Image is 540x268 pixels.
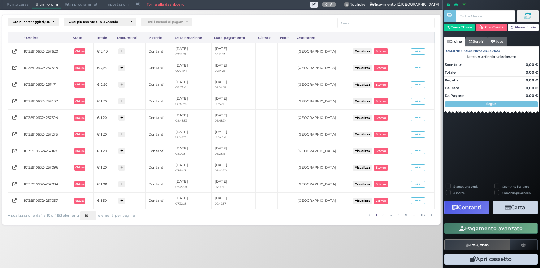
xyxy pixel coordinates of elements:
[94,143,114,159] td: € 1,20
[21,176,70,192] td: 101359106324257094
[215,69,225,72] small: 09:14:23
[294,93,349,110] td: [GEOGRAPHIC_DATA]
[175,185,187,188] small: 07:49:58
[21,110,70,126] td: 101359106324257394
[94,192,114,209] td: € 1,50
[374,115,388,121] button: Storno
[21,76,70,93] td: 101359106324257471
[172,43,212,60] td: [DATE]
[145,176,172,192] td: Contanti
[445,86,459,90] strong: Da Dare
[145,93,172,110] td: Contanti
[294,192,349,209] td: [GEOGRAPHIC_DATA]
[463,48,500,54] span: 101359106324257623
[212,60,256,76] td: [DATE]
[61,0,102,9] span: Ritiri programmati
[325,2,328,6] b: 0
[353,98,372,104] button: Visualizza
[175,52,186,56] small: 09:15:38
[294,43,349,60] td: [GEOGRAPHIC_DATA]
[146,20,183,24] div: Tutti i metodi di pagamento
[353,198,372,204] button: Visualizza
[445,62,457,67] strong: Sconto
[476,24,507,31] button: Rim. Cliente
[294,110,349,126] td: [GEOGRAPHIC_DATA]
[294,60,349,76] td: [GEOGRAPHIC_DATA]
[70,32,94,43] div: Stato
[114,32,145,43] div: Documenti
[75,133,84,136] b: Chiuso
[465,37,488,46] a: Servizi
[381,211,386,218] a: alla pagina 2
[94,32,114,43] div: Totale
[374,132,388,137] button: Storno
[8,212,79,219] span: Visualizzazione da 1 a 10 di 1163 elementi
[444,223,538,234] button: Pagamento avanzato
[374,198,388,204] button: Storno
[175,202,186,205] small: 07:32:23
[75,83,84,86] b: Chiuso
[294,76,349,93] td: [GEOGRAPHIC_DATA]
[212,110,256,126] td: [DATE]
[526,78,538,82] strong: 0,00 €
[212,159,256,176] td: [DATE]
[94,60,114,76] td: € 2,50
[172,110,212,126] td: [DATE]
[94,93,114,110] td: € 1,20
[172,60,212,76] td: [DATE]
[215,135,226,139] small: 08:43:31
[502,184,529,188] label: Scontrino Parlante
[145,43,172,60] td: Contanti
[69,20,127,24] div: Dal più recente al più vecchio
[344,2,350,7] span: 0
[13,20,50,24] div: Ordini parcheggiati, Ordini aperti, Ordini chiusi
[526,86,538,90] strong: 0,00 €
[145,143,172,159] td: Contanti
[294,126,349,143] td: [GEOGRAPHIC_DATA]
[175,135,186,139] small: 08:23:17
[446,48,462,54] span: Ordine :
[212,43,256,60] td: [DATE]
[94,126,114,143] td: € 1,20
[141,18,192,26] button: Tutti i metodi di pagamento
[486,102,496,106] strong: Segue
[75,116,84,119] b: Chiuso
[145,126,172,143] td: Contanti
[453,184,478,188] label: Stampa una copia
[145,159,172,176] td: Contanti
[502,191,531,195] label: Comanda prioritaria
[215,102,225,106] small: 08:52:15
[215,85,226,89] small: 09:04:39
[374,48,388,54] button: Storno
[94,176,114,192] td: € 1,00
[212,126,256,143] td: [DATE]
[175,169,186,172] small: 07:50:17
[526,63,538,67] strong: 0,00 €
[175,119,187,122] small: 08:43:33
[374,98,388,104] button: Storno
[94,43,114,60] td: € 2,40
[403,211,408,218] a: alla pagina 5
[374,148,388,154] button: Storno
[353,82,372,88] button: Visualizza
[353,165,372,171] button: Visualizza
[3,0,32,9] span: Punto cassa
[445,70,456,75] strong: Totale
[145,110,172,126] td: Contanti
[212,143,256,159] td: [DATE]
[215,169,227,172] small: 08:02:30
[388,211,393,218] a: alla pagina 3
[353,181,372,187] button: Visualizza
[94,110,114,126] td: € 1,20
[75,199,84,202] b: Chiuso
[94,159,114,176] td: € 1,20
[374,165,388,171] button: Storno
[444,24,475,31] button: Cerca Cliente
[294,176,349,192] td: [GEOGRAPHIC_DATA]
[215,52,225,56] small: 09:15:53
[172,176,212,192] td: [DATE]
[353,48,372,54] button: Visualizza
[21,126,70,143] td: 101359106324257275
[75,100,84,103] b: Chiuso
[85,214,88,218] span: 10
